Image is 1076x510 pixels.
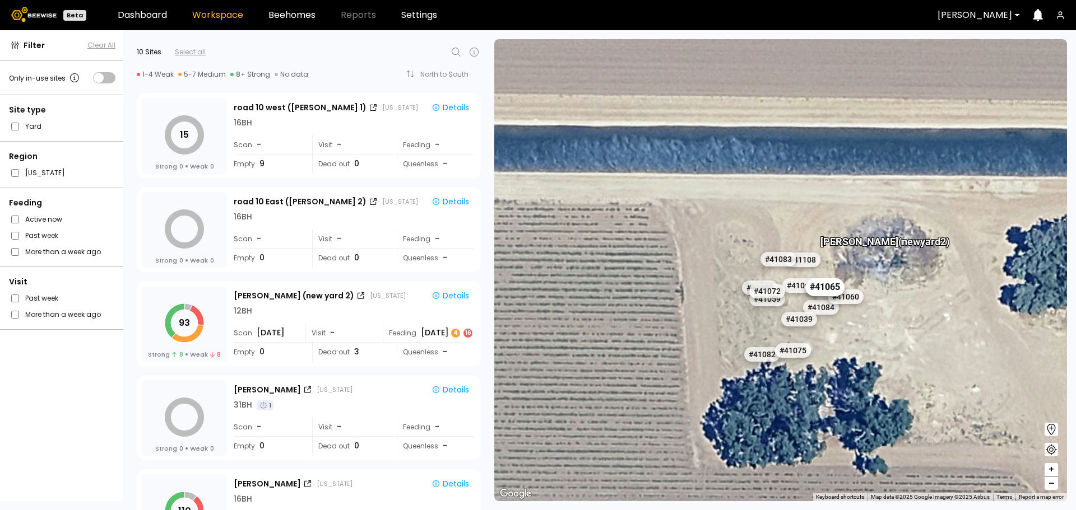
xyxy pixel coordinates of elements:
div: 5-7 Medium [178,70,226,79]
div: [PERSON_NAME] [234,384,301,396]
div: # 41083 [760,252,796,266]
span: 0 [179,444,183,453]
span: 0 [259,346,265,358]
div: 10 Sites [137,47,161,57]
div: Queenless [397,343,474,361]
button: Keyboard shortcuts [816,493,864,501]
button: Clear All [87,40,115,50]
tspan: 15 [180,128,189,141]
a: Dashboard [118,11,167,20]
span: 0 [210,444,214,453]
span: - [257,233,261,245]
div: Feeding [383,324,474,342]
div: Select all [175,47,206,57]
span: 0 [354,440,359,452]
div: # 41108 [785,252,820,267]
div: [PERSON_NAME] [234,478,301,490]
div: [PERSON_NAME] (new yard 2) [234,290,354,302]
div: Details [432,196,469,207]
label: Past week [25,292,58,304]
div: Scan [234,135,304,154]
div: # 41084 [803,300,839,314]
div: Details [432,385,469,395]
button: Details [427,194,474,209]
span: - [337,421,341,433]
div: # 41065 [805,278,845,296]
span: - [330,327,335,339]
span: 8 [172,350,183,359]
div: Site type [9,104,115,116]
div: Visit [312,230,389,248]
span: 9 [259,158,265,170]
div: Scan [234,230,304,248]
div: Scan [234,418,304,436]
label: [US_STATE] [25,167,65,179]
div: Feeding [9,197,115,209]
div: Strong Weak [155,162,214,171]
span: Reports [341,11,376,20]
div: Visit [312,135,389,154]
a: Open this area in Google Maps (opens a new window) [497,486,534,501]
button: Details [427,382,474,397]
span: [DATE] [257,327,285,339]
button: + [1045,463,1058,476]
div: 1 [257,400,273,410]
div: Dead out [312,155,389,173]
span: 0 [179,162,183,171]
div: Dead out [312,343,389,361]
div: Queenless [397,155,474,173]
span: 0 [210,162,214,171]
div: 8+ Strong [230,70,270,79]
span: 0 [259,440,265,452]
label: More than a week ago [25,308,101,320]
div: [US_STATE] [382,197,418,206]
div: Details [432,102,469,113]
div: - [435,421,440,433]
span: - [337,233,341,245]
div: Empty [234,249,304,267]
div: Beta [63,10,86,21]
div: No data [275,70,308,79]
a: Terms (opens in new tab) [996,494,1012,500]
span: - [443,346,447,358]
div: # 41039 [781,312,817,326]
span: 0 [259,252,265,264]
div: [US_STATE] [317,479,353,488]
div: Empty [234,155,304,173]
span: - [443,252,447,264]
div: - [435,233,440,245]
button: Details [427,476,474,491]
div: Queenless [397,437,474,455]
a: Settings [401,11,437,20]
div: - [435,139,440,151]
span: - [257,139,261,151]
span: Map data ©2025 Google Imagery ©2025 Airbus [871,494,990,500]
div: North to South [420,71,476,78]
div: # 41059 [749,292,785,306]
div: 4 [451,329,460,338]
span: 0 [354,252,359,264]
button: Details [427,100,474,115]
div: Details [432,291,469,301]
div: road 10 west ([PERSON_NAME] 1) [234,102,367,114]
span: - [443,440,447,452]
div: 31 BH [234,399,252,411]
div: Feeding [397,135,474,154]
div: Region [9,151,115,162]
div: Only in-use sites [9,71,81,85]
a: Beehomes [268,11,316,20]
span: 8 [210,350,221,359]
div: [US_STATE] [317,385,353,394]
span: + [1048,462,1055,476]
div: 1-4 Weak [137,70,174,79]
div: Queenless [397,249,474,267]
div: Empty [234,343,304,361]
div: 16 BH [234,211,252,223]
span: 0 [179,256,183,265]
div: Strong Weak [155,444,214,453]
label: Yard [25,120,41,132]
img: Google [497,486,534,501]
span: 0 [210,256,214,265]
a: Report a map error [1019,494,1064,500]
span: - [257,421,261,433]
